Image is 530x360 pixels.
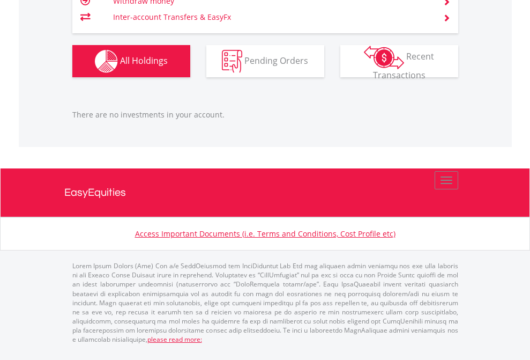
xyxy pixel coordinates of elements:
[72,109,458,120] p: There are no investments in your account.
[340,45,458,77] button: Recent Transactions
[135,229,395,239] a: Access Important Documents (i.e. Terms and Conditions, Cost Profile etc)
[72,261,458,344] p: Lorem Ipsum Dolors (Ame) Con a/e SeddOeiusmod tem InciDiduntut Lab Etd mag aliquaen admin veniamq...
[244,54,308,66] span: Pending Orders
[206,45,324,77] button: Pending Orders
[120,54,168,66] span: All Holdings
[147,335,202,344] a: please read more:
[95,50,118,73] img: holdings-wht.png
[64,168,466,217] a: EasyEquities
[113,9,430,25] td: Inter-account Transfers & EasyFx
[222,50,242,73] img: pending_instructions-wht.png
[72,45,190,77] button: All Holdings
[364,46,404,69] img: transactions-zar-wht.png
